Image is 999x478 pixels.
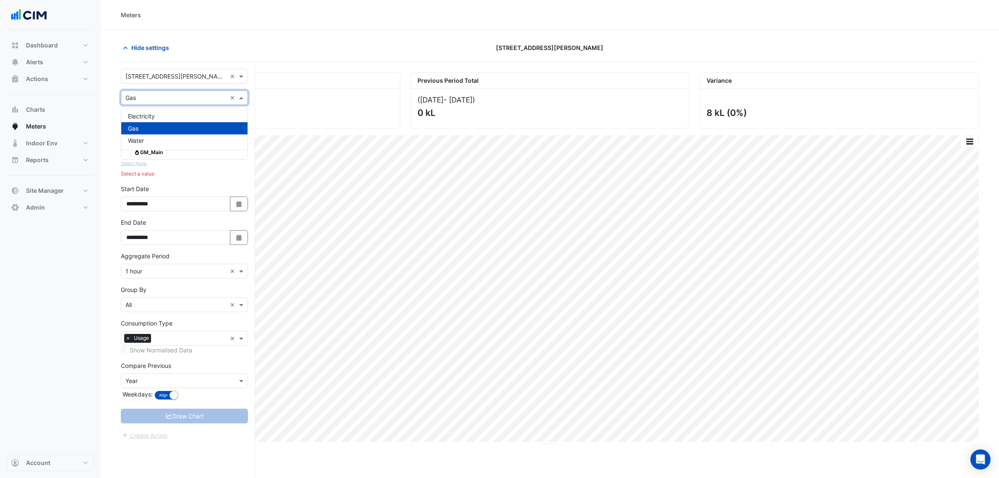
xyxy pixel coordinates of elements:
[235,200,243,207] fa-icon: Select Date
[128,113,155,120] span: Electricity
[134,149,140,155] fa-icon: Gas
[11,156,19,164] app-icon: Reports
[128,95,393,104] div: ([DATE] )
[707,108,970,118] div: 8 kL (0%)
[121,184,149,193] label: Start Date
[7,454,94,471] button: Account
[700,73,978,89] div: Variance
[121,346,248,355] div: Select meters or streams to enable normalisation
[230,267,237,276] span: Clear
[11,75,19,83] app-icon: Actions
[496,43,604,52] span: [STREET_ADDRESS][PERSON_NAME]
[11,203,19,212] app-icon: Admin
[230,334,237,343] span: Clear
[235,234,243,241] fa-icon: Select Date
[121,361,171,370] label: Compare Previous
[26,122,46,131] span: Meters
[11,41,19,50] app-icon: Dashboard
[121,431,168,438] app-escalated-ticket-create-button: Please correct errors first
[130,346,192,355] label: Show Normalised Data
[128,137,144,144] span: Water
[7,199,94,216] button: Admin
[26,156,49,164] span: Reports
[26,58,43,66] span: Alerts
[128,125,138,132] span: Gas
[7,71,94,87] button: Actions
[121,319,172,328] label: Consumption Type
[121,73,400,89] div: Current Period Total
[7,182,94,199] button: Site Manager
[11,186,19,195] app-icon: Site Manager
[26,459,50,467] span: Account
[26,105,45,114] span: Charts
[11,139,19,147] app-icon: Indoor Env
[411,73,689,89] div: Previous Period Total
[121,218,146,227] label: End Date
[970,449,991,470] div: Open Intercom Messenger
[130,147,167,158] span: GM_Main
[121,106,248,150] ng-dropdown-panel: Options list
[131,43,169,52] span: Hide settings
[128,108,391,118] div: 8 kL
[417,108,681,118] div: 0 kL
[26,203,45,212] span: Admin
[7,135,94,152] button: Indoor Env
[26,41,58,50] span: Dashboard
[7,37,94,54] button: Dashboard
[121,170,248,178] div: Select a value
[7,101,94,118] button: Charts
[124,334,132,342] span: ×
[121,285,146,294] label: Group By
[443,95,472,104] span: - [DATE]
[26,139,57,147] span: Indoor Env
[132,334,151,342] span: Usage
[121,11,141,19] div: Meters
[121,40,175,55] button: Hide settings
[230,300,237,309] span: Clear
[7,152,94,168] button: Reports
[417,95,683,104] div: ([DATE] )
[230,93,237,102] span: Clear
[11,122,19,131] app-icon: Meters
[7,118,94,135] button: Meters
[961,136,978,147] button: More Options
[121,390,153,399] label: Weekdays:
[121,252,170,260] label: Aggregate Period
[10,7,48,24] img: Company Logo
[7,54,94,71] button: Alerts
[11,58,19,66] app-icon: Alerts
[230,72,237,81] span: Clear
[26,75,48,83] span: Actions
[26,186,64,195] span: Site Manager
[11,105,19,114] app-icon: Charts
